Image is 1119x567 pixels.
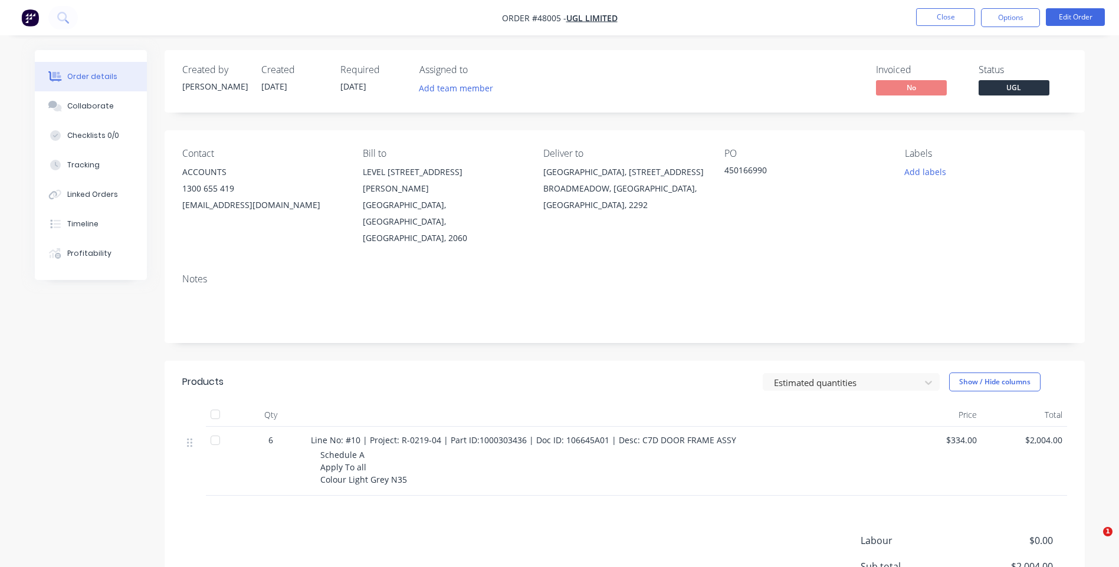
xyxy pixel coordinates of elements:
[543,164,705,213] div: [GEOGRAPHIC_DATA], [STREET_ADDRESS]BROADMEADOW, [GEOGRAPHIC_DATA], [GEOGRAPHIC_DATA], 2292
[986,434,1062,446] span: $2,004.00
[182,64,247,75] div: Created by
[543,164,705,180] div: [GEOGRAPHIC_DATA], [STREET_ADDRESS]
[235,403,306,427] div: Qty
[982,403,1067,427] div: Total
[311,434,736,446] span: Line No: #10 | Project: R-0219-04 | Part ID:1000303436 | Doc ID: 106645A01 | Desc: C7D DOOR FRAME...
[340,81,366,92] span: [DATE]
[182,164,344,180] div: ACCOUNTS
[363,148,524,159] div: Bill to
[543,180,705,213] div: BROADMEADOW, [GEOGRAPHIC_DATA], [GEOGRAPHIC_DATA], 2292
[67,189,118,200] div: Linked Orders
[965,533,1052,548] span: $0.00
[35,121,147,150] button: Checklists 0/0
[861,533,966,548] span: Labour
[916,8,975,26] button: Close
[1046,8,1105,26] button: Edit Order
[905,148,1067,159] div: Labels
[67,71,117,82] div: Order details
[320,449,407,485] span: Schedule A Apply To all Colour Light Grey N35
[979,64,1067,75] div: Status
[21,9,39,27] img: Factory
[67,219,99,229] div: Timeline
[35,62,147,91] button: Order details
[876,80,947,95] span: No
[412,80,499,96] button: Add team member
[419,80,500,96] button: Add team member
[363,164,524,197] div: LEVEL [STREET_ADDRESS][PERSON_NAME]
[896,403,982,427] div: Price
[67,248,111,259] div: Profitability
[261,64,326,75] div: Created
[35,180,147,209] button: Linked Orders
[502,12,566,24] span: Order #48005 -
[35,239,147,268] button: Profitability
[340,64,405,75] div: Required
[543,148,705,159] div: Deliver to
[182,164,344,213] div: ACCOUNTS1300 655 419[EMAIL_ADDRESS][DOMAIN_NAME]
[182,197,344,213] div: [EMAIL_ADDRESS][DOMAIN_NAME]
[363,197,524,246] div: [GEOGRAPHIC_DATA], [GEOGRAPHIC_DATA], [GEOGRAPHIC_DATA], 2060
[949,372,1041,391] button: Show / Hide columns
[419,64,537,75] div: Assigned to
[67,160,100,170] div: Tracking
[35,209,147,239] button: Timeline
[67,130,119,141] div: Checklists 0/0
[1079,527,1107,555] iframe: Intercom live chat
[898,164,953,180] button: Add labels
[979,80,1049,95] span: UGL
[261,81,287,92] span: [DATE]
[182,180,344,197] div: 1300 655 419
[35,91,147,121] button: Collaborate
[566,12,618,24] a: UGL LIMITED
[35,150,147,180] button: Tracking
[67,101,114,111] div: Collaborate
[979,80,1049,98] button: UGL
[268,434,273,446] span: 6
[182,80,247,93] div: [PERSON_NAME]
[182,148,344,159] div: Contact
[981,8,1040,27] button: Options
[724,148,886,159] div: PO
[724,164,872,180] div: 450166990
[901,434,977,446] span: $334.00
[182,375,224,389] div: Products
[182,273,1067,285] div: Notes
[363,164,524,246] div: LEVEL [STREET_ADDRESS][PERSON_NAME][GEOGRAPHIC_DATA], [GEOGRAPHIC_DATA], [GEOGRAPHIC_DATA], 2060
[876,64,964,75] div: Invoiced
[1103,527,1113,536] span: 1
